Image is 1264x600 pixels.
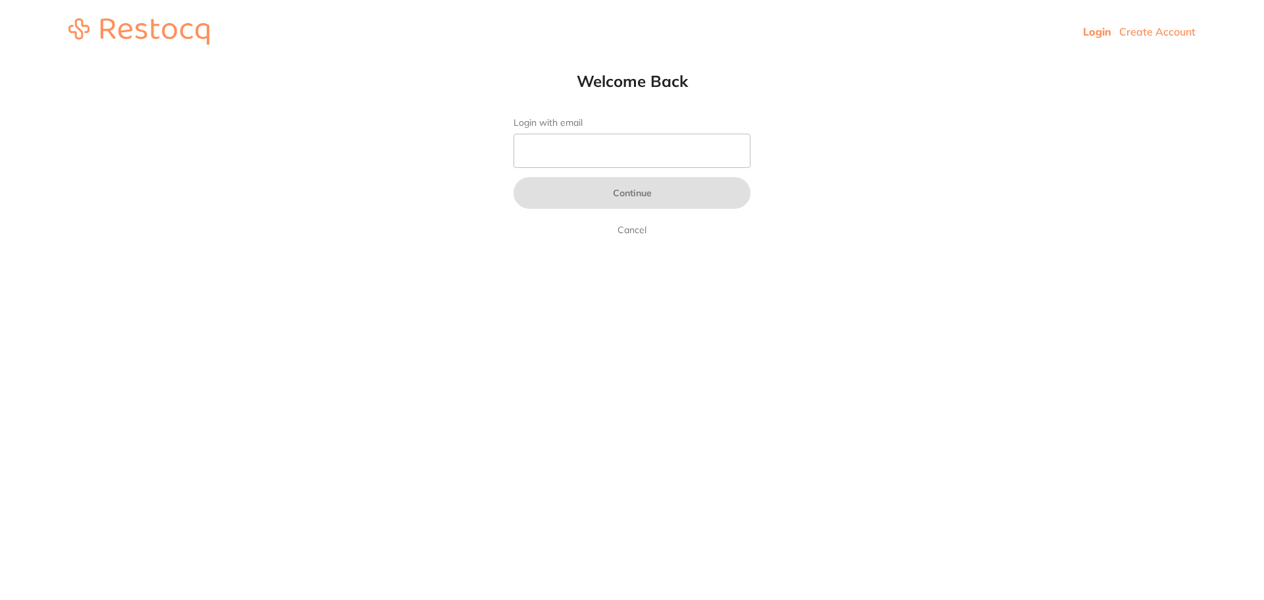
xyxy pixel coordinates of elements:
a: Login [1083,25,1111,38]
a: Create Account [1119,25,1196,38]
a: Cancel [615,222,649,238]
button: Continue [513,177,750,209]
h1: Welcome Back [487,71,777,91]
img: restocq_logo.svg [68,18,209,45]
label: Login with email [513,117,750,128]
